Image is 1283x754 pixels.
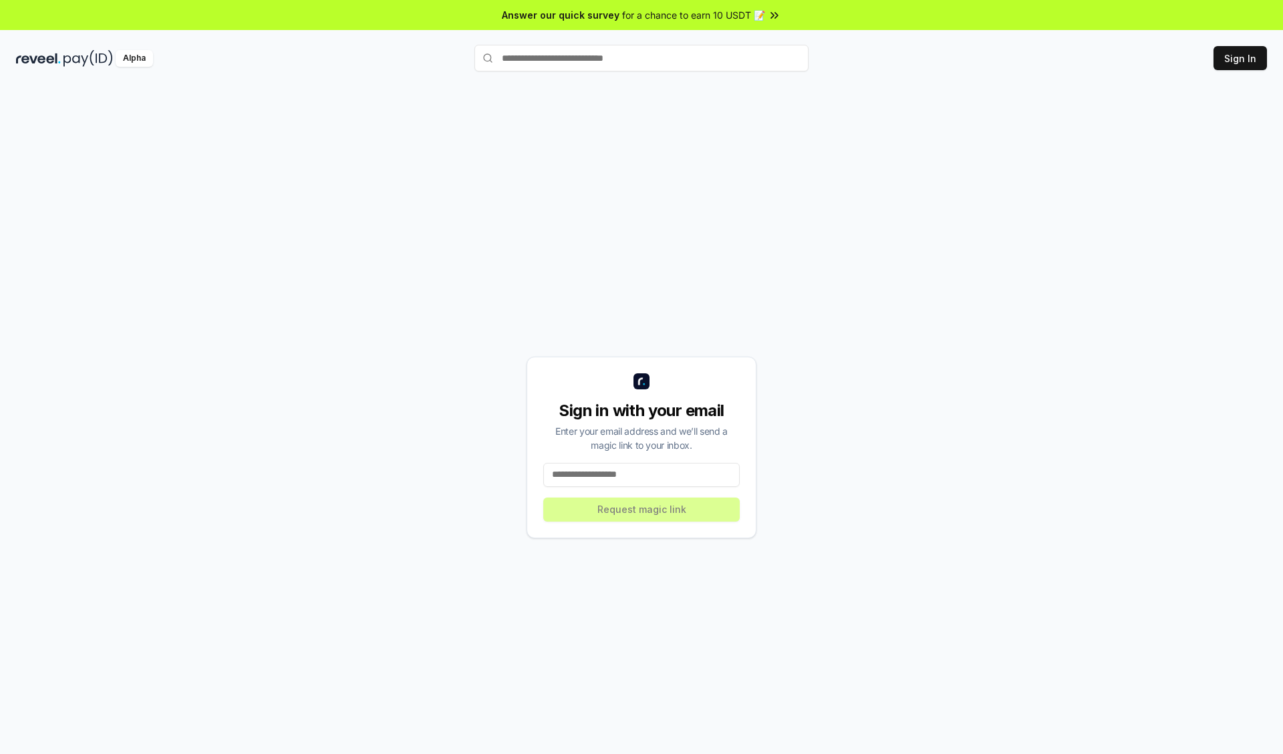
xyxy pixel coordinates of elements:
span: Answer our quick survey [502,8,619,22]
img: pay_id [63,50,113,67]
button: Sign In [1214,46,1267,70]
div: Sign in with your email [543,400,740,421]
img: logo_small [633,373,650,389]
div: Alpha [116,50,153,67]
div: Enter your email address and we’ll send a magic link to your inbox. [543,424,740,452]
span: for a chance to earn 10 USDT 📝 [622,8,765,22]
img: reveel_dark [16,50,61,67]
